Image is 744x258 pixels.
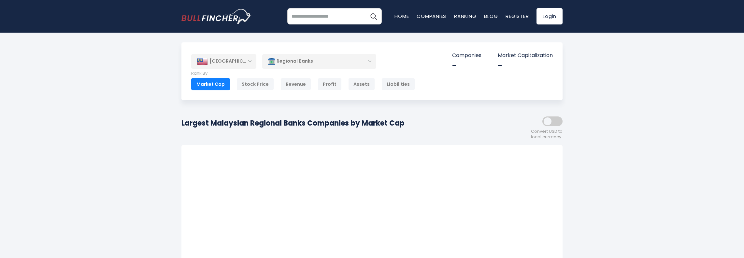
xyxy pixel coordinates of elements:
div: Assets [348,78,375,90]
h1: Largest Malaysian Regional Banks Companies by Market Cap [181,118,405,129]
div: - [498,61,553,71]
div: Profit [318,78,342,90]
a: Register [506,13,529,20]
p: Rank By [191,71,415,76]
p: Companies [452,52,481,59]
div: Revenue [280,78,311,90]
a: Companies [417,13,446,20]
a: Home [394,13,409,20]
div: Liabilities [381,78,415,90]
img: bullfincher logo [181,9,251,24]
a: Ranking [454,13,476,20]
div: [GEOGRAPHIC_DATA] [191,54,256,68]
div: Stock Price [236,78,274,90]
button: Search [365,8,382,24]
a: Blog [484,13,498,20]
div: - [452,61,481,71]
p: Market Capitalization [498,52,553,59]
div: Market Cap [191,78,230,90]
span: Convert USD to local currency [531,129,563,140]
a: Login [537,8,563,24]
a: Go to homepage [181,9,251,24]
div: Regional Banks [262,54,376,69]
